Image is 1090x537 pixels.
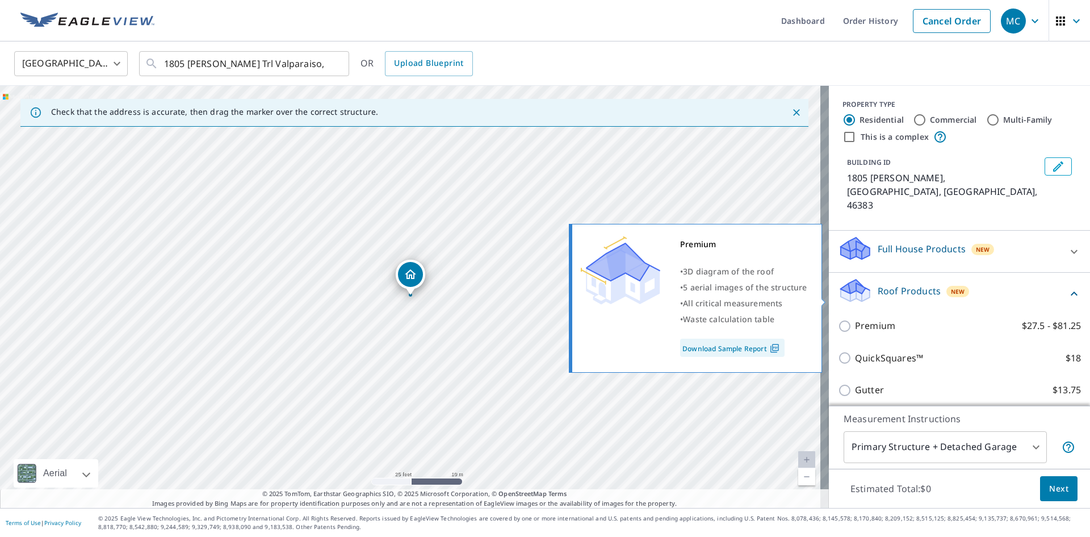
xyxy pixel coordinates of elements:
[855,351,923,365] p: QuickSquares™
[548,489,567,498] a: Terms
[855,319,895,333] p: Premium
[1045,157,1072,176] button: Edit building 1
[680,295,807,311] div: •
[44,519,81,527] a: Privacy Policy
[1066,351,1081,365] p: $18
[913,9,991,33] a: Cancel Order
[842,99,1076,110] div: PROPERTY TYPE
[581,236,660,305] img: Premium
[855,383,884,397] p: Gutter
[1053,383,1081,397] p: $13.75
[1040,476,1078,502] button: Next
[6,519,81,526] p: |
[14,459,98,488] div: Aerial
[841,476,940,501] p: Estimated Total: $0
[683,298,782,309] span: All critical measurements
[838,235,1081,268] div: Full House ProductsNew
[1022,319,1081,333] p: $27.5 - $81.25
[844,412,1075,426] p: Measurement Instructions
[798,451,815,468] a: Current Level 20, Zoom In Disabled
[40,459,70,488] div: Aerial
[878,284,941,298] p: Roof Products
[847,171,1040,212] p: 1805 [PERSON_NAME], [GEOGRAPHIC_DATA], [GEOGRAPHIC_DATA], 46383
[51,107,378,117] p: Check that the address is accurate, then drag the marker over the correct structure.
[976,245,990,254] span: New
[498,489,546,498] a: OpenStreetMap
[680,264,807,280] div: •
[847,157,891,167] p: BUILDING ID
[680,236,807,252] div: Premium
[262,489,567,499] span: © 2025 TomTom, Earthstar Geographics SIO, © 2025 Microsoft Corporation, ©
[6,519,41,527] a: Terms of Use
[14,48,128,80] div: [GEOGRAPHIC_DATA]
[680,339,785,357] a: Download Sample Report
[878,242,966,256] p: Full House Products
[680,311,807,327] div: •
[860,114,904,126] label: Residential
[1001,9,1026,34] div: MC
[20,13,154,30] img: EV Logo
[861,131,929,143] label: This is a complex
[1062,440,1075,454] span: Your report will include the primary structure and a detached garage if one exists.
[683,314,774,324] span: Waste calculation table
[767,343,782,353] img: Pdf Icon
[396,260,425,295] div: Dropped pin, building 1, Residential property, 1805 Chandana Trl Valparaiso, IN 46383
[1003,114,1053,126] label: Multi-Family
[98,514,1084,531] p: © 2025 Eagle View Technologies, Inc. and Pictometry International Corp. All Rights Reserved. Repo...
[789,105,804,120] button: Close
[360,51,473,76] div: OR
[683,266,774,277] span: 3D diagram of the roof
[385,51,472,76] a: Upload Blueprint
[394,56,463,70] span: Upload Blueprint
[164,48,326,80] input: Search by address or latitude-longitude
[680,280,807,295] div: •
[844,431,1047,463] div: Primary Structure + Detached Garage
[930,114,977,126] label: Commercial
[1049,482,1068,496] span: Next
[683,282,807,293] span: 5 aerial images of the structure
[951,287,965,296] span: New
[838,277,1081,310] div: Roof ProductsNew
[798,468,815,485] a: Current Level 20, Zoom Out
